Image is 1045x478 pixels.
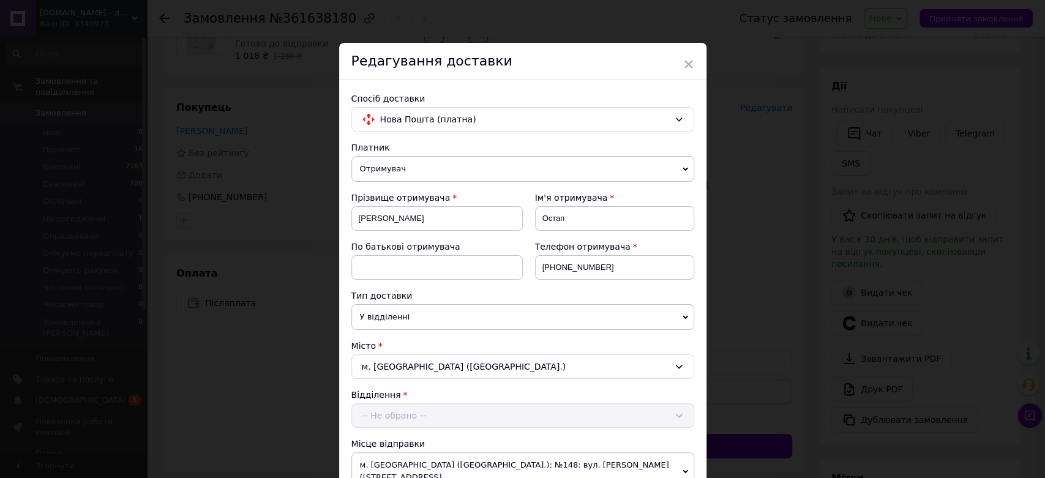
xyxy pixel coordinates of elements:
span: Тип доставки [351,291,413,301]
span: Прізвище отримувача [351,193,451,203]
div: Редагування доставки [339,43,706,80]
span: Ім'я отримувача [535,193,608,203]
span: Телефон отримувача [535,242,631,252]
div: Відділення [351,389,694,401]
span: × [683,54,694,75]
span: Місце відправки [351,439,425,449]
span: Нова Пошта (платна) [380,113,669,126]
span: У відділенні [351,304,694,330]
div: м. [GEOGRAPHIC_DATA] ([GEOGRAPHIC_DATA].) [351,354,694,379]
span: По батькові отримувача [351,242,460,252]
span: Платник [351,143,390,152]
div: Спосіб доставки [351,92,694,105]
span: Отримувач [351,156,694,182]
div: Місто [351,340,694,352]
input: +380 [535,255,694,280]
